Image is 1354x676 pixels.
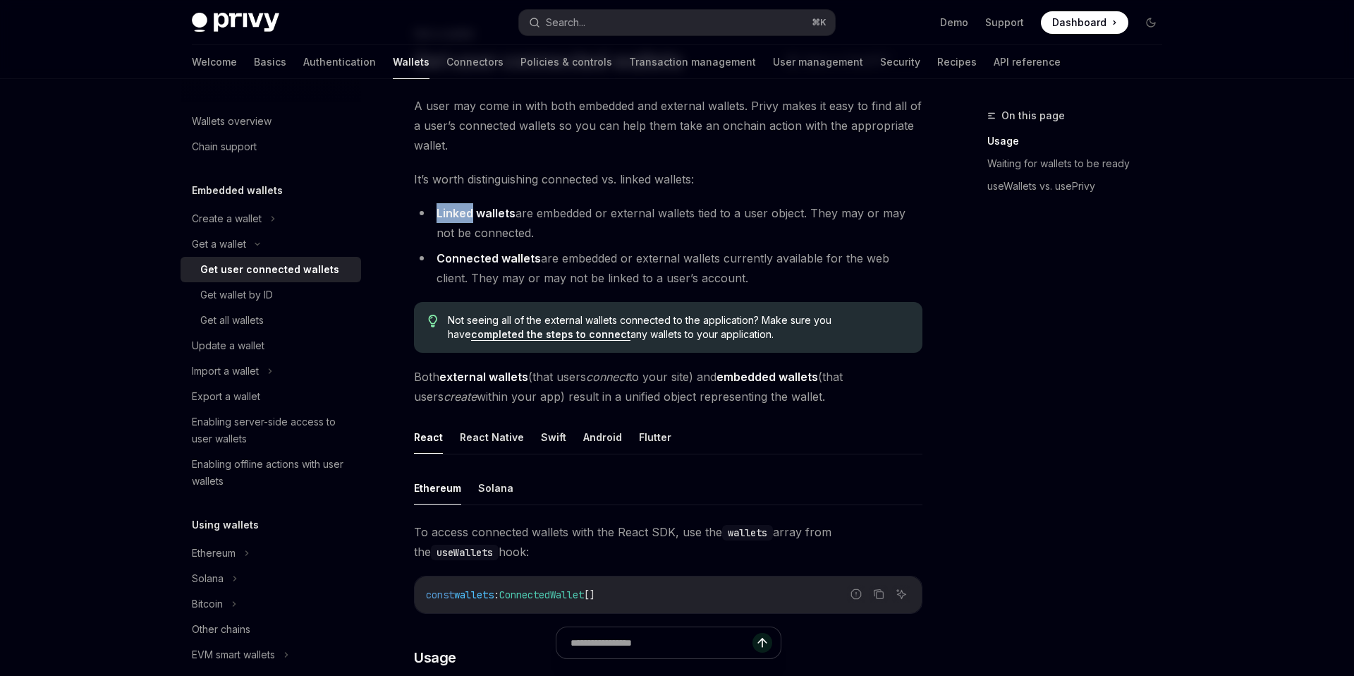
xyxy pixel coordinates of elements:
span: const [426,589,454,601]
button: Toggle dark mode [1140,11,1162,34]
a: Wallets overview [181,109,361,134]
button: Ethereum [414,471,461,505]
strong: Linked wallets [437,206,516,220]
div: Get a wallet [192,236,246,253]
a: Demo [940,16,968,30]
span: ConnectedWallet [499,589,584,601]
button: Ask AI [892,585,910,603]
a: Export a wallet [181,384,361,409]
div: Get all wallets [200,312,264,329]
a: Enabling server-side access to user wallets [181,409,361,452]
button: Solana [181,566,361,591]
div: Import a wallet [192,363,259,380]
a: Security [880,45,920,79]
strong: Connected wallets [437,251,541,265]
button: Bitcoin [181,591,361,617]
button: Solana [478,471,513,505]
a: Get wallet by ID [181,282,361,308]
button: Flutter [639,421,671,454]
em: connect [586,370,628,384]
span: ⌘ K [812,17,827,28]
div: Enabling offline actions with user wallets [192,456,353,490]
a: Support [985,16,1024,30]
a: Transaction management [629,45,756,79]
a: Waiting for wallets to be ready [987,152,1173,175]
span: [] [584,589,595,601]
button: EVM smart wallets [181,642,361,668]
a: Policies & controls [520,45,612,79]
input: Ask a question... [571,627,752,658]
div: Ethereum [192,545,236,562]
img: dark logo [192,13,279,32]
div: Get user connected wallets [200,261,339,278]
div: Get wallet by ID [200,286,273,303]
a: Usage [987,130,1173,152]
a: Update a wallet [181,333,361,358]
button: Android [583,421,622,454]
button: Ethereum [181,541,361,566]
span: A user may come in with both embedded and external wallets. Privy makes it easy to find all of a ... [414,96,922,155]
span: To access connected wallets with the React SDK, use the array from the hook: [414,522,922,562]
div: Other chains [192,621,250,638]
a: API reference [994,45,1061,79]
strong: external wallets [439,370,528,384]
div: EVM smart wallets [192,646,275,663]
div: Solana [192,570,224,587]
div: Update a wallet [192,337,264,354]
em: create [444,390,477,404]
span: : [494,589,499,601]
div: Chain support [192,138,257,155]
a: User management [773,45,863,79]
a: Authentication [303,45,376,79]
a: Dashboard [1041,11,1128,34]
button: Get a wallet [181,231,361,257]
li: are embedded or external wallets tied to a user object. They may or may not be connected. [414,203,922,243]
a: Recipes [937,45,977,79]
a: Connectors [446,45,504,79]
button: Search...⌘K [519,10,835,35]
a: Get all wallets [181,308,361,333]
h5: Using wallets [192,517,259,533]
strong: embedded wallets [716,370,818,384]
button: Swift [541,421,566,454]
div: Search... [546,14,585,31]
h5: Embedded wallets [192,182,283,199]
a: Wallets [393,45,429,79]
button: Create a wallet [181,206,361,231]
a: Welcome [192,45,237,79]
a: Basics [254,45,286,79]
div: Create a wallet [192,210,262,227]
span: wallets [454,589,494,601]
code: wallets [722,525,773,541]
a: Other chains [181,617,361,642]
span: Both (that users to your site) and (that users within your app) result in a unified object repres... [414,367,922,406]
button: Report incorrect code [847,585,865,603]
li: are embedded or external wallets currently available for the web client. They may or may not be l... [414,248,922,288]
span: It’s worth distinguishing connected vs. linked wallets: [414,169,922,189]
div: Enabling server-side access to user wallets [192,414,353,447]
a: Enabling offline actions with user wallets [181,452,361,494]
code: useWallets [431,545,499,560]
svg: Tip [428,315,438,327]
span: Dashboard [1052,16,1106,30]
button: React Native [460,421,524,454]
button: Send message [752,633,772,653]
a: completed the steps to connect [471,328,630,341]
a: useWallets vs. usePrivy [987,175,1173,198]
a: Chain support [181,134,361,159]
span: On this page [1001,107,1065,124]
button: Import a wallet [181,358,361,384]
a: Get user connected wallets [181,257,361,282]
span: Not seeing all of the external wallets connected to the application? Make sure you have any walle... [448,313,908,342]
button: Copy the contents from the code block [870,585,888,603]
div: Bitcoin [192,596,223,612]
button: React [414,421,443,454]
div: Export a wallet [192,388,260,405]
div: Wallets overview [192,113,272,130]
